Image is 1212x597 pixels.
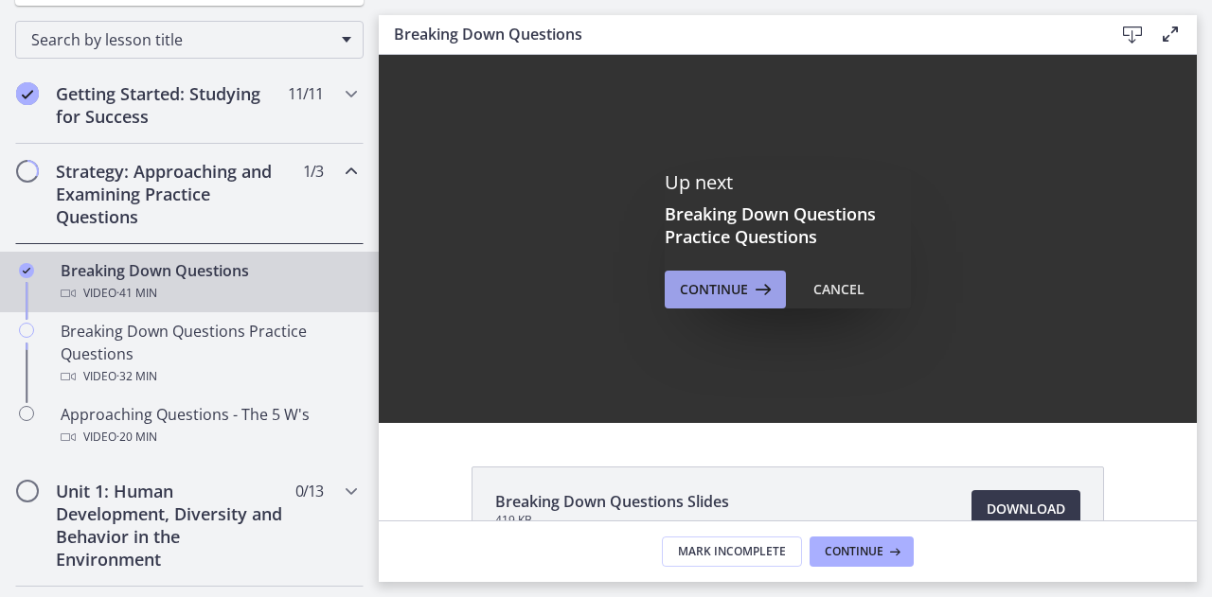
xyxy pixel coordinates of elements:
h3: Breaking Down Questions [394,23,1083,45]
div: Breaking Down Questions [61,259,356,305]
button: Continue [810,536,914,567]
div: Video [61,282,356,305]
span: Breaking Down Questions Slides [495,490,729,513]
span: Continue [680,278,748,301]
i: Completed [19,263,34,278]
button: Cancel [798,271,880,308]
h2: Unit 1: Human Development, Diversity and Behavior in the Environment [56,480,287,571]
span: Download [987,498,1065,520]
span: Mark Incomplete [678,544,786,559]
a: Download [971,490,1080,528]
span: 419 KB [495,513,729,528]
span: Continue [825,544,883,559]
div: Search by lesson title [15,21,364,59]
span: · 20 min [116,426,157,448]
i: Completed [16,82,39,105]
h2: Getting Started: Studying for Success [56,82,287,128]
div: Video [61,365,356,388]
h3: Breaking Down Questions Practice Questions [665,202,911,248]
div: Breaking Down Questions Practice Questions [61,320,356,388]
span: 0 / 13 [295,480,323,502]
p: Up next [665,170,911,195]
button: Mark Incomplete [662,536,802,567]
span: 1 / 3 [303,160,323,183]
h2: Strategy: Approaching and Examining Practice Questions [56,160,287,228]
span: · 32 min [116,365,157,388]
button: Continue [665,271,786,308]
div: Cancel [813,278,864,301]
div: Approaching Questions - The 5 W's [61,403,356,448]
span: 11 / 11 [288,82,323,105]
span: · 41 min [116,282,157,305]
span: Search by lesson title [31,29,332,50]
div: Video [61,426,356,448]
